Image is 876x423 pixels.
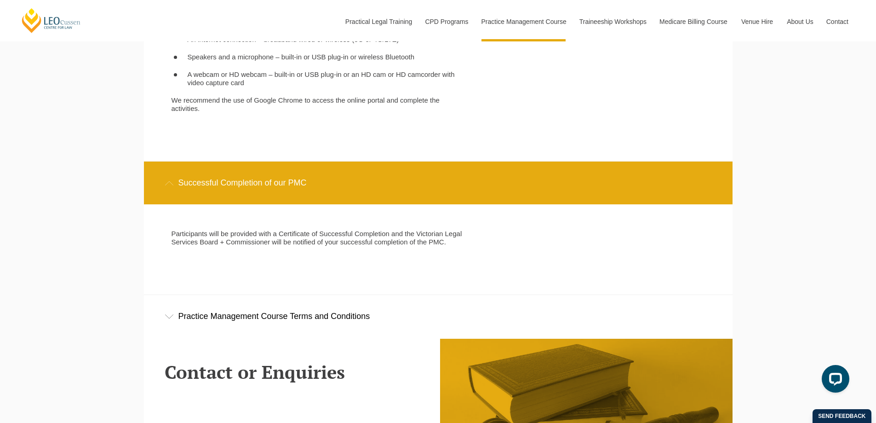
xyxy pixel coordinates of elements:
[172,96,252,104] span: We recommend the use of
[418,2,474,41] a: CPD Programs
[819,2,855,41] a: Contact
[144,162,733,204] div: Successful Completion of our PMC
[653,2,734,41] a: Medicare Billing Course
[475,2,573,41] a: Practice Management Course
[573,2,653,41] a: Traineeship Workshops
[21,7,82,34] a: [PERSON_NAME] Centre for Law
[165,362,431,382] h2: Contact or Enquiries
[188,53,415,61] span: Speakers and a microphone – built-in or USB plug-in or wireless Bluetooth
[188,70,455,87] span: A webcam or HD webcam – built-in or USB plug-in or an HD cam or HD camcorder with video capture card
[172,230,469,246] p: Participants will be provided with a Certificate of Successful Completion and the Victorian Legal...
[734,2,780,41] a: Venue Hire
[338,2,418,41] a: Practical Legal Training
[188,35,399,43] span: An internet connection – broadband wired or wireless (3G or 4G/LTE)
[172,96,440,112] span: Google Chrome to access the online portal and complete the activities.
[814,361,853,400] iframe: LiveChat chat widget
[780,2,819,41] a: About Us
[144,295,733,338] div: Practice Management Course Terms and Conditions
